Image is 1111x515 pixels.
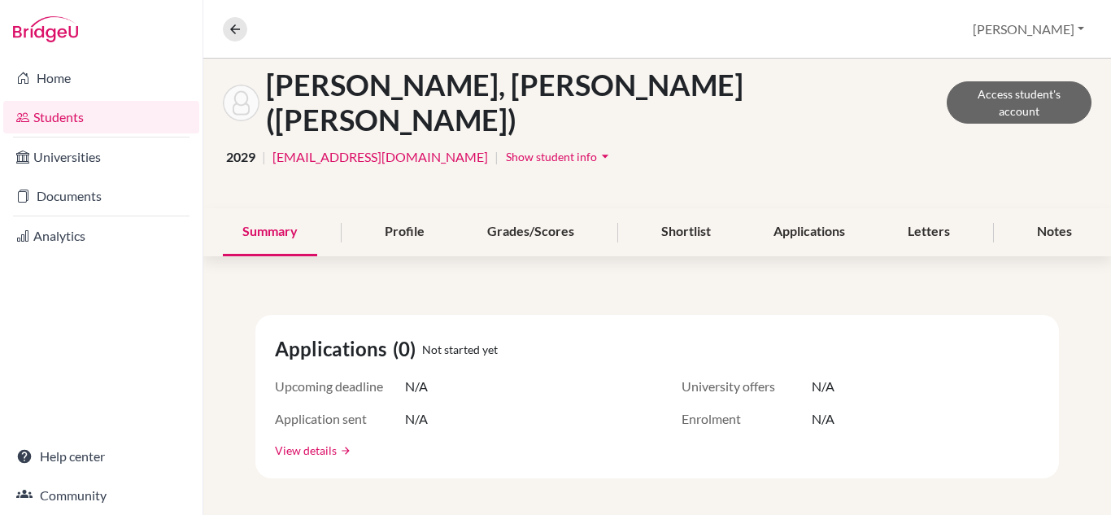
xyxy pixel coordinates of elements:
[642,208,730,256] div: Shortlist
[812,377,834,396] span: N/A
[272,147,488,167] a: [EMAIL_ADDRESS][DOMAIN_NAME]
[3,101,199,133] a: Students
[226,147,255,167] span: 2029
[3,440,199,473] a: Help center
[405,377,428,396] span: N/A
[495,147,499,167] span: |
[947,81,1091,124] a: Access student's account
[506,150,597,164] span: Show student info
[965,14,1091,45] button: [PERSON_NAME]
[682,409,812,429] span: Enrolment
[754,208,865,256] div: Applications
[223,208,317,256] div: Summary
[1017,208,1091,256] div: Notes
[13,16,78,42] img: Bridge-U
[266,68,947,137] h1: [PERSON_NAME], [PERSON_NAME] ([PERSON_NAME])
[275,334,393,364] span: Applications
[365,208,444,256] div: Profile
[888,208,969,256] div: Letters
[262,147,266,167] span: |
[3,220,199,252] a: Analytics
[3,141,199,173] a: Universities
[3,180,199,212] a: Documents
[505,144,614,169] button: Show student infoarrow_drop_down
[275,409,405,429] span: Application sent
[597,148,613,164] i: arrow_drop_down
[3,62,199,94] a: Home
[275,442,337,459] a: View details
[468,208,594,256] div: Grades/Scores
[275,377,405,396] span: Upcoming deadline
[337,445,351,456] a: arrow_forward
[405,409,428,429] span: N/A
[393,334,422,364] span: (0)
[422,341,498,358] span: Not started yet
[682,377,812,396] span: University offers
[812,409,834,429] span: N/A
[3,479,199,512] a: Community
[223,85,259,121] img: Xihu (Gareth) Hu's avatar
